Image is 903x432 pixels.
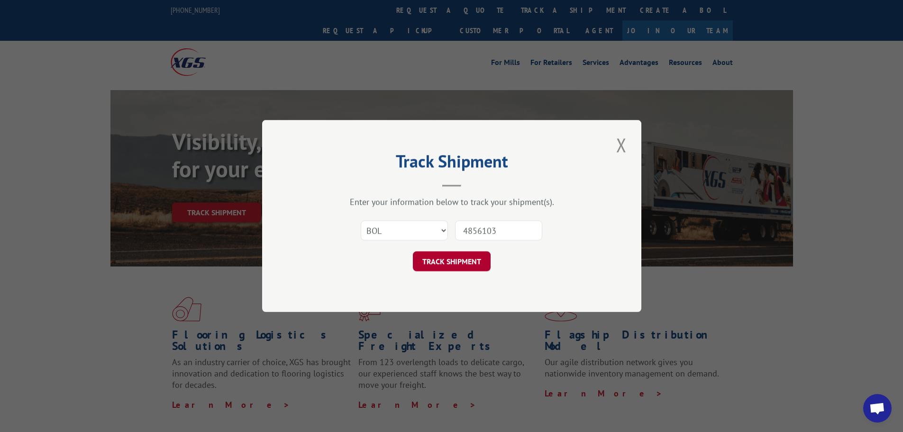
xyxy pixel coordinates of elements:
a: Open chat [863,394,892,423]
h2: Track Shipment [310,155,594,173]
div: Enter your information below to track your shipment(s). [310,196,594,207]
input: Number(s) [455,221,542,240]
button: Close modal [613,132,629,158]
button: TRACK SHIPMENT [413,251,491,271]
